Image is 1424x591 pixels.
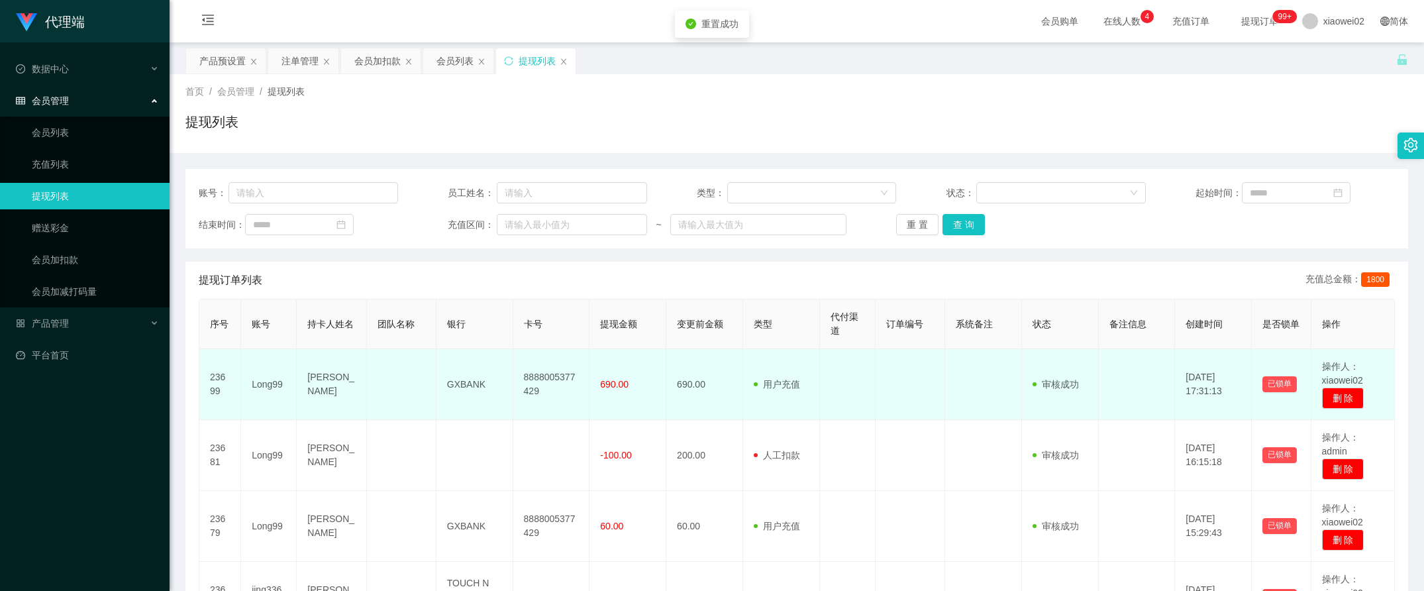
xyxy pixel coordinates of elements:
td: [DATE] 17:31:13 [1175,349,1252,420]
span: 提现金额 [600,319,637,329]
span: 状态 [1033,319,1051,329]
button: 已锁单 [1262,376,1297,392]
span: 提现列表 [268,86,305,97]
i: 图标: table [16,96,25,105]
td: [PERSON_NAME] [297,491,366,562]
span: 690.00 [600,379,629,390]
i: 图标: calendar [1333,188,1343,197]
button: 删 除 [1322,529,1364,551]
i: 图标: close [405,58,413,66]
td: Long99 [241,420,297,491]
td: Long99 [241,491,297,562]
td: [DATE] 15:29:43 [1175,491,1252,562]
i: 图标: sync [504,56,513,66]
span: 审核成功 [1033,450,1079,460]
span: 系统备注 [956,319,993,329]
span: 操作 [1322,319,1341,329]
span: 操作人：xiaowei02 [1322,361,1363,386]
td: [PERSON_NAME] [297,349,366,420]
span: -100.00 [600,450,631,460]
span: 操作人：xiaowei02 [1322,503,1363,527]
div: 会员加扣款 [354,48,401,74]
span: 结束时间： [199,218,245,232]
button: 查 询 [942,214,985,235]
span: 充值订单 [1166,17,1216,26]
span: / [260,86,262,97]
div: 充值总金额： [1305,272,1395,288]
span: 卡号 [524,319,542,329]
a: 会员加扣款 [32,246,159,273]
a: 图标: dashboard平台首页 [16,342,159,368]
span: 审核成功 [1033,379,1079,390]
td: [DATE] 16:15:18 [1175,420,1252,491]
span: 会员管理 [16,95,69,106]
span: 团队名称 [378,319,415,329]
input: 请输入 [497,182,648,203]
td: 690.00 [666,349,743,420]
span: ~ [647,218,670,232]
td: GXBANK [436,349,513,420]
span: 类型 [754,319,772,329]
span: 代付渠道 [831,311,858,336]
input: 请输入最小值为 [497,214,648,235]
span: 首页 [185,86,204,97]
span: 人工扣款 [754,450,800,460]
span: 账号 [252,319,270,329]
span: 类型： [697,186,727,200]
i: 图标: setting [1403,138,1418,152]
button: 删 除 [1322,458,1364,480]
td: 8888005377429 [513,349,590,420]
span: 会员管理 [217,86,254,97]
div: 提现列表 [519,48,556,74]
span: 订单编号 [886,319,923,329]
td: 23679 [199,491,241,562]
a: 会员加减打码量 [32,278,159,305]
sup: 4 [1141,10,1154,23]
a: 充值列表 [32,151,159,178]
td: 23699 [199,349,241,420]
i: 图标: check-circle-o [16,64,25,74]
span: 序号 [210,319,229,329]
td: [PERSON_NAME] [297,420,366,491]
input: 请输入最大值为 [670,214,846,235]
span: 银行 [447,319,466,329]
img: logo.9652507e.png [16,13,37,32]
span: 提现订单 [1235,17,1285,26]
td: 200.00 [666,420,743,491]
div: 会员列表 [436,48,474,74]
span: 创建时间 [1186,319,1223,329]
span: 产品管理 [16,318,69,329]
i: 图标: appstore-o [16,319,25,328]
span: 用户充值 [754,379,800,390]
sup: 1205 [1273,10,1297,23]
i: 图标: close [250,58,258,66]
span: 起始时间： [1195,186,1242,200]
span: 备注信息 [1109,319,1146,329]
a: 代理端 [16,16,85,27]
span: 持卡人姓名 [307,319,354,329]
i: 图标: down [880,189,888,198]
span: 是否锁单 [1262,319,1299,329]
button: 删 除 [1322,388,1364,409]
i: 图标: calendar [336,220,346,229]
span: 操作人：admin [1322,432,1359,457]
a: 会员列表 [32,119,159,146]
i: 图标: close [478,58,485,66]
h1: 提现列表 [185,112,238,132]
span: 在线人数 [1097,17,1147,26]
div: 产品预设置 [199,48,246,74]
span: 60.00 [600,521,623,531]
i: icon: check-circle [686,19,696,29]
td: 60.00 [666,491,743,562]
i: 图标: menu-fold [185,1,230,43]
p: 4 [1144,10,1149,23]
i: 图标: down [1130,189,1138,198]
i: 图标: close [560,58,568,66]
h1: 代理端 [45,1,85,43]
button: 重 置 [896,214,939,235]
td: 8888005377429 [513,491,590,562]
span: 审核成功 [1033,521,1079,531]
span: 账号： [199,186,229,200]
div: 注单管理 [281,48,319,74]
td: Long99 [241,349,297,420]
